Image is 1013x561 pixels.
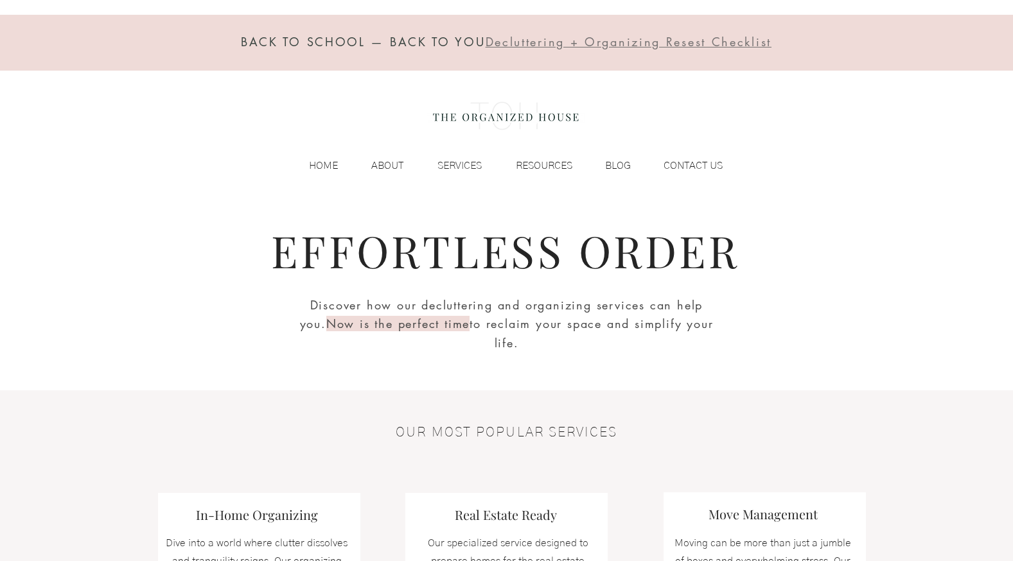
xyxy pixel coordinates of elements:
a: ABOUT [344,156,410,175]
p: SERVICES [431,156,488,175]
a: Decluttering + Organizing Resest Checklist [486,37,771,49]
a: RESOURCES [488,156,579,175]
p: ABOUT [365,156,410,175]
nav: Site [283,156,729,175]
span: OUR MOST POPULAR SERVICES [396,426,617,439]
h3: In-Home Organizing [180,506,334,524]
span: Decluttering + Organizing Resest Checklist [486,34,771,49]
a: SERVICES [410,156,488,175]
a: CONTACT US [637,156,729,175]
a: HOME [283,156,344,175]
span: EFFORTLESS ORDER [271,221,739,279]
span: Now is the perfect time [326,316,470,331]
p: BLOG [599,156,637,175]
span: Discover how our decluttering and organizing services can help you. to reclaim your space and sim... [300,297,714,351]
a: BLOG [579,156,637,175]
span: BACK TO SCHOOL — BACK TO YOU [241,34,486,49]
p: HOME [303,156,344,175]
p: RESOURCES [509,156,579,175]
p: CONTACT US [657,156,729,175]
h3: Real Estate Ready [429,506,583,524]
img: the organized house [427,91,585,142]
h3: Move Management [686,505,840,523]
